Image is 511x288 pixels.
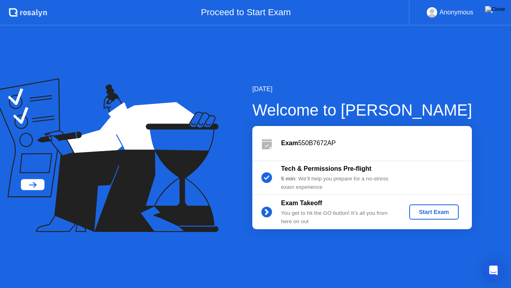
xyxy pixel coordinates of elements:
[252,84,472,94] div: [DATE]
[281,200,322,206] b: Exam Takeoff
[252,98,472,122] div: Welcome to [PERSON_NAME]
[281,176,295,182] b: 5 min
[440,7,473,18] div: Anonymous
[412,209,455,215] div: Start Exam
[281,138,472,148] div: 550B7672AP
[281,175,396,191] div: : We’ll help you prepare for a no-stress exam experience
[409,204,458,220] button: Start Exam
[484,261,503,280] div: Open Intercom Messenger
[281,165,371,172] b: Tech & Permissions Pre-flight
[281,140,298,146] b: Exam
[485,6,505,12] img: Close
[281,209,396,226] div: You get to hit the GO button! It’s all you from here on out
